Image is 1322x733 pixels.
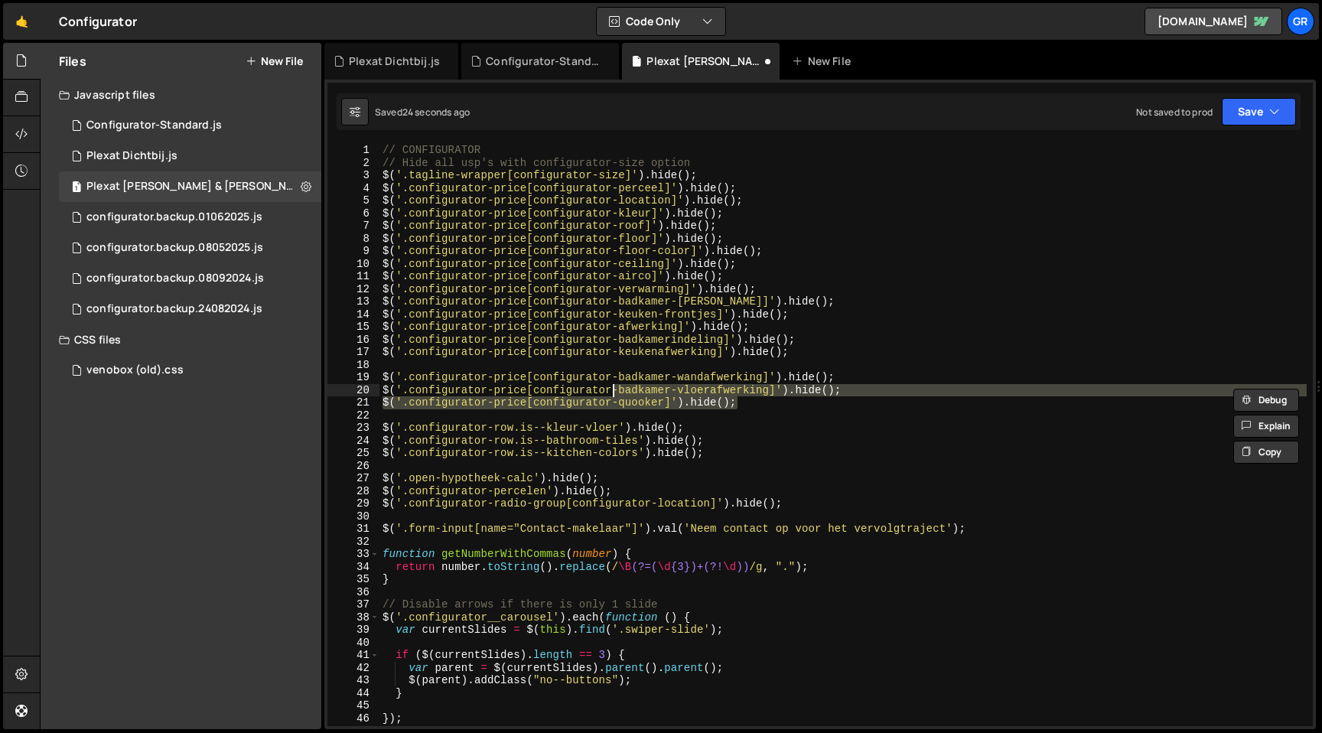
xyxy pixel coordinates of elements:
[327,295,379,308] div: 13
[792,54,856,69] div: New File
[327,460,379,473] div: 26
[327,548,379,561] div: 33
[327,233,379,246] div: 8
[327,409,379,422] div: 22
[1233,441,1299,464] button: Copy
[327,245,379,258] div: 9
[327,510,379,523] div: 30
[327,598,379,611] div: 37
[1222,98,1296,125] button: Save
[327,485,379,498] div: 28
[327,371,379,384] div: 19
[86,180,298,194] div: Plexat [PERSON_NAME] & [PERSON_NAME].js
[86,119,222,132] div: Configurator-Standard.js
[59,12,137,31] div: Configurator
[1233,415,1299,438] button: Explain
[59,141,321,171] div: 6838/44243.js
[1145,8,1282,35] a: [DOMAIN_NAME]
[327,308,379,321] div: 14
[327,624,379,637] div: 39
[327,435,379,448] div: 24
[327,144,379,157] div: 1
[59,171,327,202] div: Plexat Groei & Thuis.js
[327,497,379,510] div: 29
[1233,389,1299,412] button: Debug
[59,53,86,70] h2: Files
[327,573,379,586] div: 35
[327,321,379,334] div: 15
[327,523,379,536] div: 31
[327,662,379,675] div: 42
[327,536,379,549] div: 32
[349,54,440,69] div: Plexat Dichtbij.js
[86,363,184,377] div: venobox (old).css
[327,687,379,700] div: 44
[327,637,379,650] div: 40
[646,54,761,69] div: Plexat [PERSON_NAME] & [PERSON_NAME].js
[327,422,379,435] div: 23
[375,106,470,119] div: Saved
[59,202,321,233] div: 6838/40450.js
[59,233,321,263] div: 6838/38770.js
[246,55,303,67] button: New File
[327,472,379,485] div: 27
[1136,106,1213,119] div: Not saved to prod
[59,110,321,141] div: 6838/13206.js
[327,674,379,687] div: 43
[59,294,321,324] div: 6838/20077.js
[327,283,379,296] div: 12
[41,324,321,355] div: CSS files
[327,169,379,182] div: 3
[59,263,321,294] div: 6838/20949.js
[327,384,379,397] div: 20
[86,272,264,285] div: configurator.backup.08092024.js
[486,54,601,69] div: Configurator-Standard.js
[41,80,321,110] div: Javascript files
[3,3,41,40] a: 🤙
[86,149,177,163] div: Plexat Dichtbij.js
[327,220,379,233] div: 7
[327,561,379,574] div: 34
[327,586,379,599] div: 36
[1287,8,1314,35] a: Gr
[327,359,379,372] div: 18
[327,699,379,712] div: 45
[327,258,379,271] div: 10
[327,334,379,347] div: 16
[327,649,379,662] div: 41
[327,270,379,283] div: 11
[327,712,379,725] div: 46
[327,194,379,207] div: 5
[327,447,379,460] div: 25
[327,207,379,220] div: 6
[597,8,725,35] button: Code Only
[72,182,81,194] span: 1
[327,157,379,170] div: 2
[327,611,379,624] div: 38
[327,346,379,359] div: 17
[59,355,321,386] div: 6838/40544.css
[86,210,262,224] div: configurator.backup.01062025.js
[86,241,263,255] div: configurator.backup.08052025.js
[402,106,470,119] div: 24 seconds ago
[86,302,262,316] div: configurator.backup.24082024.js
[327,396,379,409] div: 21
[327,182,379,195] div: 4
